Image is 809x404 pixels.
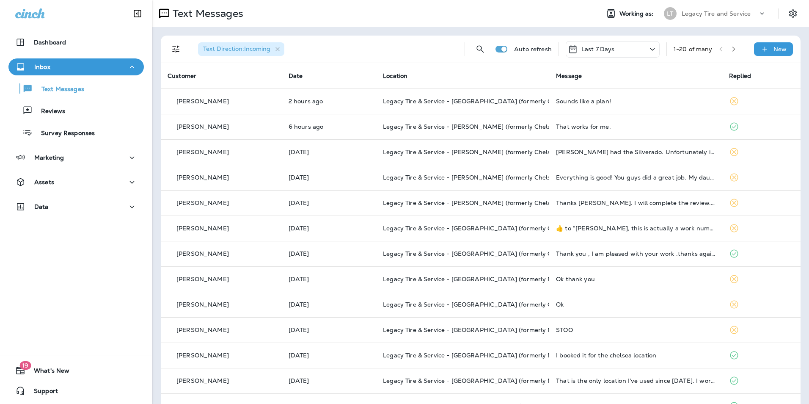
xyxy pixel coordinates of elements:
button: Search Messages [472,41,489,58]
span: Legacy Tire & Service - [GEOGRAPHIC_DATA] (formerly Chalkville Auto & Tire Service) [383,97,636,105]
div: Thanks Zach. I will complete the review. Appreciate you guys taking care of my jeep. [556,199,715,206]
p: Inbox [34,64,50,70]
p: [PERSON_NAME] [176,377,229,384]
span: Text Direction : Incoming [203,45,270,53]
span: Legacy Tire & Service - [GEOGRAPHIC_DATA] (formerly Chalkville Auto & Tire Service) [383,250,636,257]
span: Legacy Tire & Service - [PERSON_NAME] (formerly Chelsea Tire Pros) [383,148,587,156]
div: I booked it for the chelsea location [556,352,715,359]
p: Oct 10, 2025 10:27 AM [289,250,369,257]
p: Reviews [33,108,65,116]
span: Working as: [619,10,655,17]
button: Support [8,382,144,399]
p: Survey Responses [33,130,95,138]
span: Legacy Tire & Service - [GEOGRAPHIC_DATA] (formerly Magic City Tire & Service) [383,275,622,283]
div: Thank you , I am pleased with your work .thanks again . [556,250,715,257]
div: Sounds like a plan! [556,98,715,105]
p: Marketing [34,154,64,161]
button: Collapse Sidebar [126,5,149,22]
p: New [773,46,787,53]
div: STOO [556,327,715,333]
p: Data [34,203,49,210]
span: Support [25,387,58,398]
button: Text Messages [8,80,144,97]
p: Assets [34,179,54,185]
p: Oct 13, 2025 01:38 PM [289,98,369,105]
p: [PERSON_NAME] [176,174,229,181]
div: Ok [556,301,715,308]
p: [PERSON_NAME] [176,276,229,282]
button: Inbox [8,58,144,75]
button: Survey Responses [8,124,144,141]
p: [PERSON_NAME] [176,225,229,232]
button: Reviews [8,102,144,119]
p: [PERSON_NAME] [176,250,229,257]
p: Legacy Tire and Service [682,10,751,17]
span: Replied [729,72,751,80]
p: [PERSON_NAME] [176,199,229,206]
p: Oct 9, 2025 12:15 PM [289,377,369,384]
button: Assets [8,174,144,191]
p: Oct 11, 2025 05:33 PM [289,149,369,155]
p: Last 7 Days [581,46,615,53]
button: Settings [785,6,801,21]
span: Legacy Tire & Service - [GEOGRAPHIC_DATA] (formerly Magic City Tire & Service) [383,351,622,359]
span: Legacy Tire & Service - [GEOGRAPHIC_DATA] (formerly Magic City Tire & Service) [383,326,622,334]
span: Legacy Tire & Service - [GEOGRAPHIC_DATA] (formerly Chalkville Auto & Tire Service) [383,224,636,232]
button: Dashboard [8,34,144,51]
p: Dashboard [34,39,66,46]
span: Legacy Tire & Service - [GEOGRAPHIC_DATA] (formerly Magic City Tire & Service) [383,377,622,385]
span: Location [383,72,407,80]
p: [PERSON_NAME] [176,98,229,105]
p: Oct 10, 2025 08:59 AM [289,276,369,282]
div: 1 - 20 of many [674,46,713,53]
div: LT [664,7,677,20]
div: Everything is good! You guys did a great job. My daughter is very pleased with it. [556,174,715,181]
p: [PERSON_NAME] [176,149,229,155]
span: Legacy Tire & Service - [GEOGRAPHIC_DATA] (formerly Chalkville Auto & Tire Service) [383,301,636,308]
p: Oct 10, 2025 01:02 PM [289,225,369,232]
div: ​👍​ to “ Lee, this is actually a work number for a program we use for customer communication. My ... [556,225,715,232]
span: Customer [168,72,196,80]
span: What's New [25,367,69,377]
p: [PERSON_NAME] [176,327,229,333]
div: Mike had the Silverado. Unfortunately it was totaled in front of Walgreens in December. Hello 280... [556,149,715,155]
p: Text Messages [169,7,243,20]
button: Filters [168,41,184,58]
button: Data [8,198,144,215]
p: Oct 13, 2025 08:46 AM [289,123,369,130]
p: [PERSON_NAME] [176,352,229,359]
button: 19What's New [8,362,144,379]
p: [PERSON_NAME] [176,301,229,308]
span: Message [556,72,582,80]
p: Oct 10, 2025 08:44 AM [289,301,369,308]
div: That works for me. [556,123,715,130]
div: That is the only location I've used since 2008. I worked across the street from your building for... [556,377,715,384]
span: Legacy Tire & Service - [PERSON_NAME] (formerly Chelsea Tire Pros) [383,174,587,181]
p: Oct 10, 2025 10:07 PM [289,199,369,206]
p: [PERSON_NAME] [176,123,229,130]
div: Ok thank you [556,276,715,282]
span: 19 [19,361,31,370]
span: Legacy Tire & Service - [PERSON_NAME] (formerly Chelsea Tire Pros) [383,123,587,130]
span: Legacy Tire & Service - [PERSON_NAME] (formerly Chelsea Tire Pros) [383,199,587,207]
p: Auto refresh [514,46,552,53]
span: Date [289,72,303,80]
p: Text Messages [33,86,84,94]
div: Text Direction:Incoming [198,42,284,56]
p: Oct 11, 2025 10:22 AM [289,174,369,181]
p: Oct 9, 2025 04:06 PM [289,327,369,333]
button: Marketing [8,149,144,166]
p: Oct 9, 2025 01:40 PM [289,352,369,359]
